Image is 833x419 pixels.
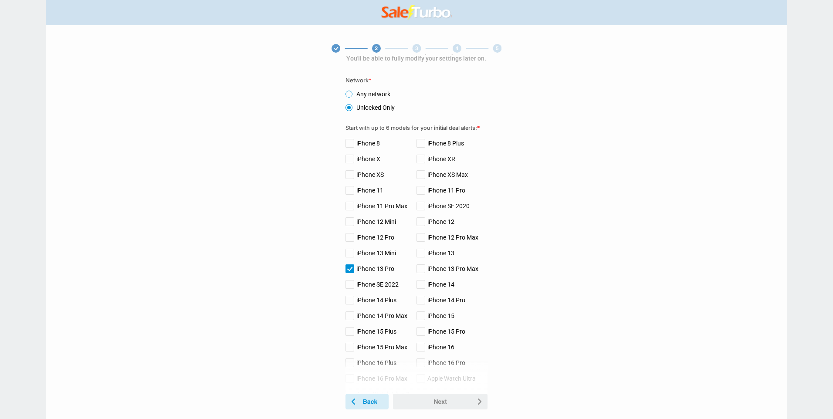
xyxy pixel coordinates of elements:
label: iPhone X [345,155,380,162]
label: iPhone XS [345,171,384,178]
p: Network [345,77,488,84]
label: iPhone 12 Mini [345,218,396,225]
label: iPhone 14 Plus [345,297,396,304]
label: iPhone 16 Pro [416,359,465,366]
p: Start with up to 6 models for your initial deal alerts: [345,125,488,132]
label: iPhone 8 Plus [416,140,464,147]
label: iPhone 15 [416,312,454,319]
label: Any network [345,91,390,98]
label: Apple Watch Ultra [416,375,476,382]
label: Unlocked Only [345,104,395,111]
label: iPhone SE 2022 [345,281,399,288]
label: iPhone 11 [345,187,383,194]
label: iPhone 12 [416,218,454,225]
label: iPhone 14 Pro [416,297,465,304]
label: iPhone 13 Pro [345,265,394,272]
label: iPhone 11 Pro [416,187,465,194]
label: iPhone 14 Pro Max [345,312,407,319]
label: iPhone 15 Pro [416,328,465,335]
p: We'll use this for quick setup. You'll be able to fully modify your settings later on. [345,48,488,62]
label: iPhone 8 [345,140,380,147]
label: iPhone XR [416,155,455,162]
label: iPhone 15 Plus [345,328,396,335]
label: iPhone SE 2020 [416,203,470,209]
label: iPhone 16 Pro Max [345,375,407,382]
label: iPhone 11 Pro Max [345,203,407,209]
label: iPhone 16 Plus [345,359,396,366]
label: iPhone 13 [416,250,454,257]
label: iPhone 16 [416,344,454,351]
label: iPhone 14 [416,281,454,288]
label: iPhone XS Max [416,171,468,178]
label: iPhone 12 Pro [345,234,394,241]
label: Apple Watch Ultra 2 [345,391,410,398]
label: iPhone 12 Pro Max [416,234,478,241]
label: iPhone 15 Pro Max [345,344,407,351]
label: iPhone 13 Mini [345,250,396,257]
label: iPhone 13 Pro Max [416,265,478,272]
